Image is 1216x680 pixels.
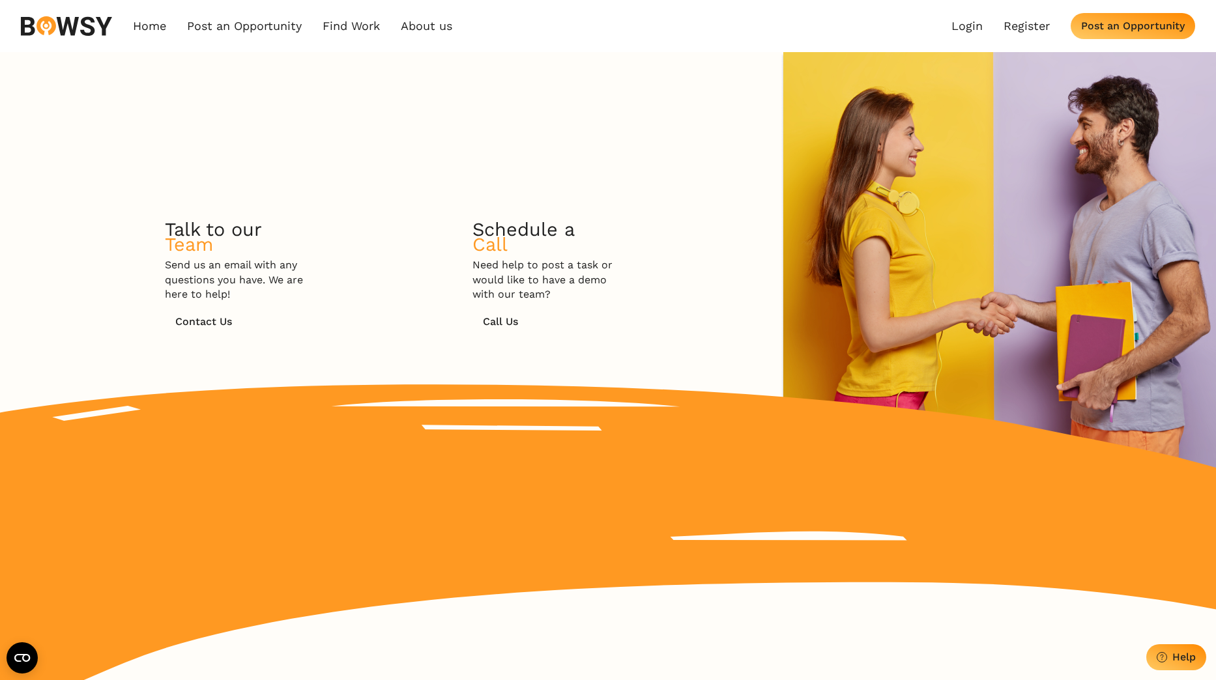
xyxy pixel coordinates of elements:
a: Home [133,19,166,33]
span: Call [472,233,508,255]
h1: Schedule a [472,222,575,251]
button: Help [1146,644,1206,670]
a: Login [951,19,983,33]
div: Post an Opportunity [1081,20,1185,32]
p: Need help to post a task or would like to have a demo with our team? [472,258,616,302]
p: Send us an email with any questions you have. We are here to help! [165,258,308,302]
div: Call Us [483,315,518,328]
button: Call Us [472,309,528,335]
span: Team [165,233,213,255]
img: Happy Groupmates [781,52,1216,505]
button: Contact Us [165,309,242,335]
div: Contact Us [175,315,232,328]
button: Post an Opportunity [1071,13,1195,39]
button: Open CMP widget [7,642,38,673]
a: Register [1004,19,1050,33]
div: Help [1172,651,1196,663]
h1: Talk to our [165,222,262,251]
img: svg%3e [21,16,112,36]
